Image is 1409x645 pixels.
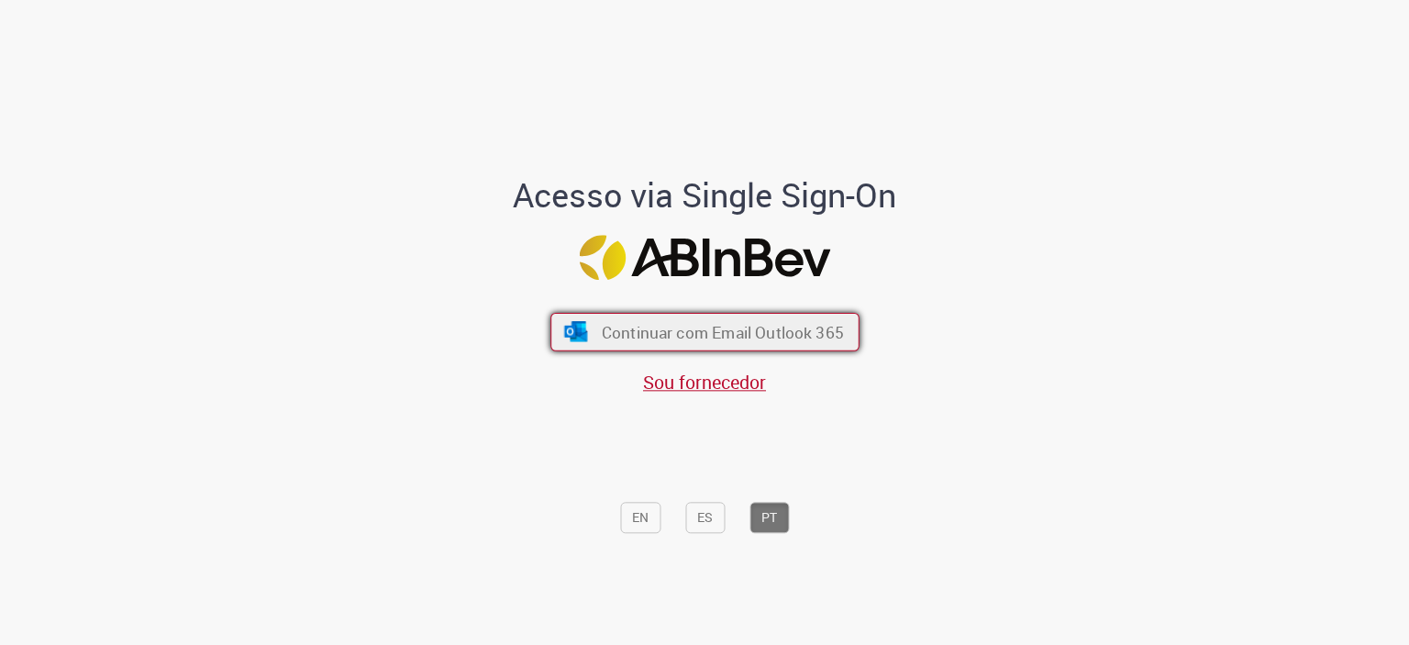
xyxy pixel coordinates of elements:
a: Sou fornecedor [643,370,766,395]
button: EN [620,503,660,534]
h1: Acesso via Single Sign-On [450,177,960,214]
button: ES [685,503,725,534]
button: ícone Azure/Microsoft 360 Continuar com Email Outlook 365 [550,312,860,350]
button: PT [749,503,789,534]
span: Continuar com Email Outlook 365 [601,321,843,342]
img: Logo ABInBev [579,236,830,281]
img: ícone Azure/Microsoft 360 [562,321,589,341]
